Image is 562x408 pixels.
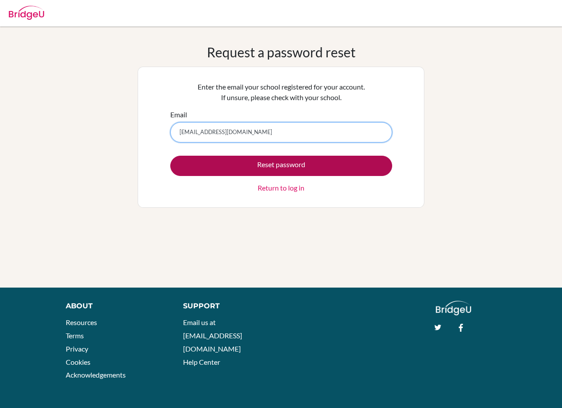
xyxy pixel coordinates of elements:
img: logo_white@2x-f4f0deed5e89b7ecb1c2cc34c3e3d731f90f0f143d5ea2071677605dd97b5244.png [436,301,472,315]
a: Cookies [66,358,90,366]
img: Bridge-U [9,6,44,20]
a: Acknowledgements [66,371,126,379]
h1: Request a password reset [207,44,356,60]
p: Enter the email your school registered for your account. If unsure, please check with your school. [170,82,392,103]
a: Return to log in [258,183,304,193]
a: Resources [66,318,97,326]
a: Terms [66,331,84,340]
a: Email us at [EMAIL_ADDRESS][DOMAIN_NAME] [183,318,242,352]
label: Email [170,109,187,120]
div: Support [183,301,272,311]
div: About [66,301,164,311]
button: Reset password [170,156,392,176]
a: Help Center [183,358,220,366]
a: Privacy [66,344,88,353]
